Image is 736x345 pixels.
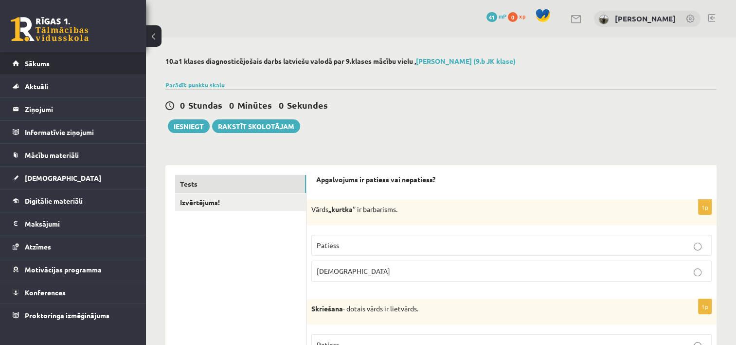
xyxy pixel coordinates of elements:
a: Parādīt punktu skalu [165,81,225,89]
p: 1p [698,199,712,215]
span: xp [519,12,525,20]
strong: Skriešana [311,304,343,313]
a: Sākums [13,52,134,75]
a: Izvērtējums! [175,193,306,211]
h2: 10.a1 klases diagnosticējošais darbs latviešu valodā par 9.klases mācību vielu , [165,57,717,65]
input: [DEMOGRAPHIC_DATA] [694,268,701,276]
a: Informatīvie ziņojumi [13,121,134,143]
a: Ziņojumi [13,98,134,120]
span: Patiess [317,241,339,249]
a: Mācību materiāli [13,144,134,166]
legend: Informatīvie ziņojumi [25,121,134,143]
span: Aktuāli [25,82,48,91]
span: Proktoringa izmēģinājums [25,311,109,320]
p: 1p [698,299,712,314]
a: [PERSON_NAME] (9.b JK klase) [416,57,516,65]
span: 0 [180,99,185,111]
a: Rakstīt skolotājam [212,119,300,133]
a: Maksājumi [13,212,134,235]
img: Krists Robinsons [599,15,609,24]
span: Konferences [25,288,66,297]
span: Minūtes [237,99,272,111]
legend: Maksājumi [25,212,134,235]
span: Digitālie materiāli [25,196,83,205]
span: Mācību materiāli [25,151,79,159]
a: Digitālie materiāli [13,190,134,212]
span: [DEMOGRAPHIC_DATA] [317,267,390,275]
span: mP [499,12,506,20]
a: [PERSON_NAME] [615,14,676,23]
span: 0 [279,99,284,111]
span: 0 [229,99,234,111]
a: Aktuāli [13,75,134,97]
span: Sekundes [287,99,328,111]
span: Motivācijas programma [25,265,102,274]
input: Patiess [694,243,701,250]
a: 41 mP [486,12,506,20]
span: 0 [508,12,518,22]
a: Tests [175,175,306,193]
span: Sākums [25,59,50,68]
a: Motivācijas programma [13,258,134,281]
a: Rīgas 1. Tālmācības vidusskola [11,17,89,41]
a: Atzīmes [13,235,134,258]
legend: Ziņojumi [25,98,134,120]
a: Konferences [13,281,134,304]
a: 0 xp [508,12,530,20]
p: Vārds ’’ ir barbarisms. [311,205,663,214]
span: Stundas [188,99,222,111]
strong: ,,kurtka [328,205,353,213]
p: - dotais vārds ir lietvārds. [311,304,663,314]
a: Proktoringa izmēģinājums [13,304,134,326]
span: Atzīmes [25,242,51,251]
button: Iesniegt [168,119,210,133]
span: [DEMOGRAPHIC_DATA] [25,173,101,182]
span: 41 [486,12,497,22]
a: [DEMOGRAPHIC_DATA] [13,167,134,189]
strong: Apgalvojums ir patiess vai nepatiess? [316,175,435,184]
